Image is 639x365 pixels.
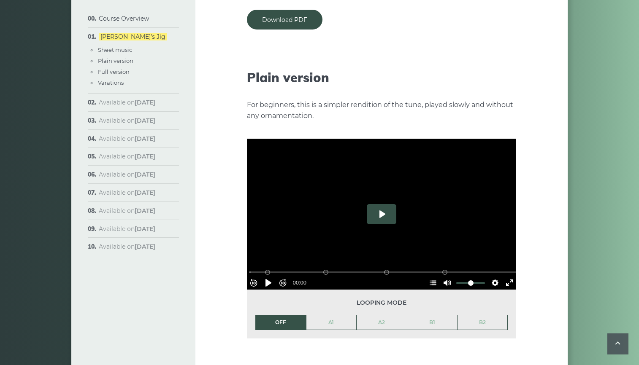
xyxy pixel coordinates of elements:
span: Available on [99,135,155,142]
strong: [DATE] [135,207,155,215]
a: [PERSON_NAME]’s Jig [99,33,167,40]
span: Available on [99,189,155,196]
span: Available on [99,207,155,215]
strong: [DATE] [135,153,155,160]
a: Download PDF [247,10,322,30]
a: B2 [458,315,507,330]
h2: Plain version [247,70,516,85]
a: A1 [306,315,357,330]
p: For beginners, this is a simpler rendition of the tune, played slowly and without any ornamentation. [247,99,516,121]
span: Available on [99,243,155,250]
span: Available on [99,171,155,178]
strong: [DATE] [135,171,155,178]
a: A2 [357,315,407,330]
span: Available on [99,117,155,124]
span: Available on [99,225,155,233]
a: Sheet music [98,46,132,53]
strong: [DATE] [135,225,155,233]
strong: [DATE] [135,243,155,250]
strong: [DATE] [135,135,155,142]
span: Available on [99,153,155,160]
span: Looping mode [255,298,508,308]
a: Full version [98,68,130,75]
a: Course Overview [99,15,149,22]
a: Varations [98,79,124,86]
a: Plain version [98,57,133,64]
strong: [DATE] [135,189,155,196]
strong: [DATE] [135,99,155,106]
a: B1 [407,315,458,330]
span: Available on [99,99,155,106]
strong: [DATE] [135,117,155,124]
